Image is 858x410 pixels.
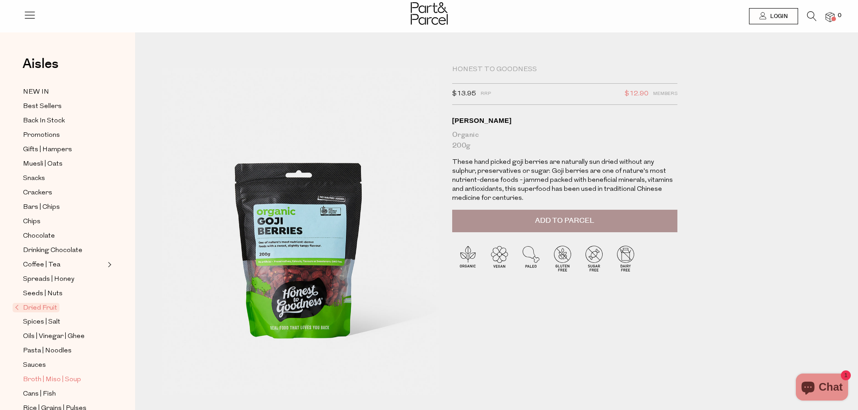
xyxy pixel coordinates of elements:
[749,8,798,24] a: Login
[452,65,677,74] div: Honest to Goodness
[23,360,46,371] span: Sauces
[23,187,105,198] a: Crackers
[23,216,41,227] span: Chips
[15,302,105,313] a: Dried Fruit
[23,231,55,242] span: Chocolate
[23,331,105,342] a: Oils | Vinegar | Ghee
[793,374,851,403] inbox-online-store-chat: Shopify online store chat
[481,88,491,100] span: RRP
[547,243,578,274] img: P_P-ICONS-Live_Bec_V11_Gluten_Free.svg
[23,230,105,242] a: Chocolate
[23,374,105,385] a: Broth | Miso | Soup
[23,360,105,371] a: Sauces
[23,245,105,256] a: Drinking Chocolate
[23,86,105,98] a: NEW IN
[625,88,649,100] span: $12.90
[23,159,63,170] span: Muesli | Oats
[23,101,105,112] a: Best Sellers
[23,115,105,126] a: Back In Stock
[23,87,49,98] span: NEW IN
[535,216,594,226] span: Add to Parcel
[23,274,74,285] span: Spreads | Honey
[452,210,677,232] button: Add to Parcel
[23,173,45,184] span: Snacks
[610,243,641,274] img: P_P-ICONS-Live_Bec_V11_Dairy_Free.svg
[162,68,439,395] img: Goji Berries
[826,12,835,22] a: 0
[23,346,72,356] span: Pasta | Noodles
[23,158,105,170] a: Muesli | Oats
[23,317,60,328] span: Spices | Salt
[23,260,60,270] span: Coffee | Tea
[23,101,62,112] span: Best Sellers
[23,116,65,126] span: Back In Stock
[23,389,56,400] span: Cans | Fish
[452,88,476,100] span: $13.95
[23,144,72,155] span: Gifts | Hampers
[105,259,112,270] button: Expand/Collapse Coffee | Tea
[23,216,105,227] a: Chips
[23,374,81,385] span: Broth | Miso | Soup
[23,245,82,256] span: Drinking Chocolate
[23,259,105,270] a: Coffee | Tea
[411,2,448,25] img: Part&Parcel
[13,303,59,312] span: Dried Fruit
[23,54,59,74] span: Aisles
[23,288,63,299] span: Seeds | Nuts
[23,130,60,141] span: Promotions
[452,116,677,125] div: [PERSON_NAME]
[23,188,52,198] span: Crackers
[484,243,515,274] img: P_P-ICONS-Live_Bec_V11_Vegan.svg
[23,388,105,400] a: Cans | Fish
[23,202,105,213] a: Bars | Chips
[578,243,610,274] img: P_P-ICONS-Live_Bec_V11_Sugar_Free.svg
[452,243,484,274] img: P_P-ICONS-Live_Bec_V11_Organic.svg
[452,158,677,203] p: These hand picked goji berries are naturally sun dried without any sulphur, preservatives or suga...
[23,316,105,328] a: Spices | Salt
[653,88,677,100] span: Members
[23,274,105,285] a: Spreads | Honey
[23,202,60,213] span: Bars | Chips
[23,345,105,356] a: Pasta | Noodles
[23,173,105,184] a: Snacks
[515,243,547,274] img: P_P-ICONS-Live_Bec_V11_Paleo.svg
[23,288,105,299] a: Seeds | Nuts
[835,12,844,20] span: 0
[23,130,105,141] a: Promotions
[768,13,788,20] span: Login
[23,331,85,342] span: Oils | Vinegar | Ghee
[23,57,59,80] a: Aisles
[23,144,105,155] a: Gifts | Hampers
[452,130,677,151] div: Organic 200g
